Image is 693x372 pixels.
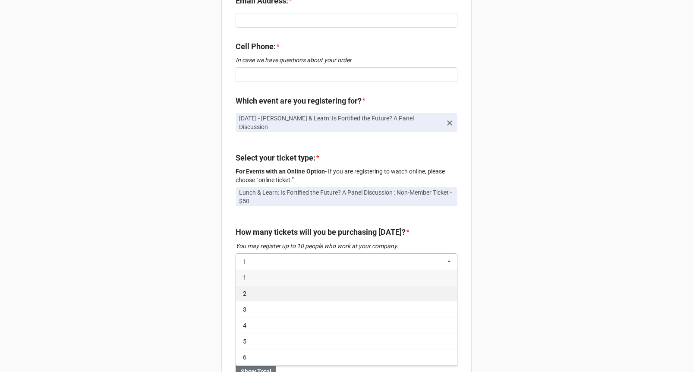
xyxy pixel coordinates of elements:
[236,152,315,164] label: Select your ticket type:
[243,322,246,329] span: 4
[243,274,246,281] span: 1
[236,226,406,238] label: How many tickets will you be purchasing [DATE]?
[243,306,246,313] span: 3
[239,114,442,131] p: [DATE] - [PERSON_NAME] & Learn: Is Fortified the Future? A Panel Discussion
[236,168,325,175] strong: For Events with an Online Option
[236,167,457,184] p: - If you are registering to watch online, please choose “online ticket.”
[236,95,362,107] label: Which event are you registering for?
[236,243,398,249] em: You may register up to 10 people who work at your company.
[243,338,246,345] span: 5
[236,57,352,63] em: In case we have questions about your order
[243,290,246,297] span: 2
[243,354,246,361] span: 6
[239,188,454,205] p: Lunch & Learn: Is Fortified the Future? A Panel Discussion : Non-Member Ticket - $50
[236,41,276,53] label: Cell Phone:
